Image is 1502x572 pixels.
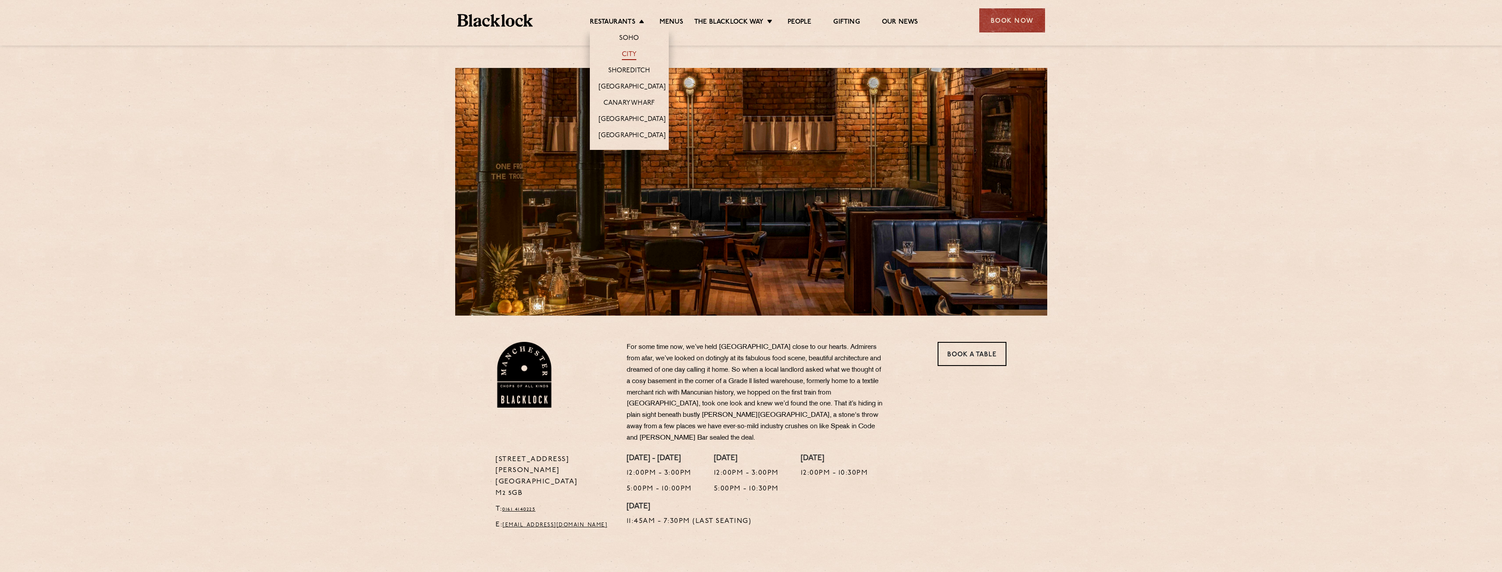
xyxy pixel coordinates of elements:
[801,454,868,464] h4: [DATE]
[599,83,666,92] a: [GEOGRAPHIC_DATA]
[627,468,692,479] p: 12:00pm - 3:00pm
[496,504,614,515] p: T:
[608,67,650,76] a: Shoreditch
[714,483,779,495] p: 5:00pm - 10:30pm
[496,519,614,531] p: E:
[496,342,553,408] img: BL_Manchester_Logo-bleed.png
[590,18,635,28] a: Restaurants
[627,502,752,512] h4: [DATE]
[457,14,533,27] img: BL_Textured_Logo-footer-cropped.svg
[979,8,1045,32] div: Book Now
[627,342,885,444] p: For some time now, we’ve held [GEOGRAPHIC_DATA] close to our hearts. Admirers from afar, we’ve lo...
[801,468,868,479] p: 12:00pm - 10:30pm
[714,468,779,479] p: 12:00pm - 3:00pm
[627,516,752,527] p: 11:45am - 7:30pm (Last Seating)
[694,18,763,28] a: The Blacklock Way
[660,18,683,28] a: Menus
[882,18,918,28] a: Our News
[603,99,655,109] a: Canary Wharf
[599,115,666,125] a: [GEOGRAPHIC_DATA]
[938,342,1006,366] a: Book a Table
[619,34,639,44] a: Soho
[627,483,692,495] p: 5:00pm - 10:00pm
[788,18,811,28] a: People
[833,18,860,28] a: Gifting
[503,522,607,528] a: [EMAIL_ADDRESS][DOMAIN_NAME]
[622,50,637,60] a: City
[714,454,779,464] h4: [DATE]
[496,454,614,500] p: [STREET_ADDRESS][PERSON_NAME] [GEOGRAPHIC_DATA] M2 5GB
[599,131,666,141] a: [GEOGRAPHIC_DATA]
[502,507,535,512] a: 0161 4140225
[627,454,692,464] h4: [DATE] - [DATE]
